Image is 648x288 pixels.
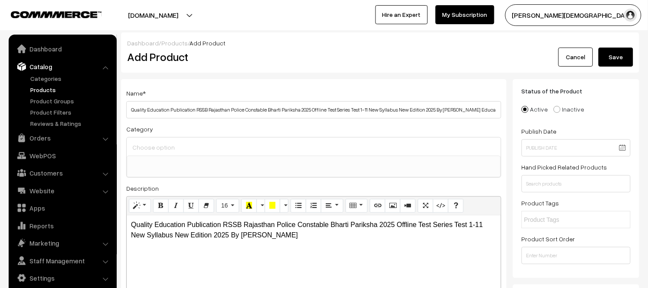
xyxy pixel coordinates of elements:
[522,198,559,208] label: Product Tags
[448,199,464,213] button: Help
[11,183,114,198] a: Website
[385,199,401,213] button: Picture
[522,163,607,172] label: Hand Picked Related Products
[127,38,633,48] div: / /
[370,199,385,213] button: Link (CTRL+K)
[131,220,497,240] p: Quality Education Publication RSSB Rajasthan Police Constable Bharti Pariksha 2025 Offline Test S...
[599,48,633,67] button: Save
[189,39,225,47] span: Add Product
[280,199,289,213] button: More Color
[11,11,102,18] img: COMMMERCE
[11,270,114,286] a: Settings
[126,101,501,118] input: Name
[306,199,321,213] button: Ordered list (CTRL+SHIFT+NUM8)
[346,199,368,213] button: Table
[183,199,199,213] button: Underline (CTRL+U)
[624,9,637,22] img: user
[98,4,209,26] button: [DOMAIN_NAME]
[505,4,642,26] button: [PERSON_NAME][DEMOGRAPHIC_DATA]
[199,199,214,213] button: Remove Font Style (CTRL+\)
[522,234,575,243] label: Product Sort Order
[161,39,188,47] a: Products
[11,9,87,19] a: COMMMERCE
[153,199,169,213] button: Bold (CTRL+B)
[28,119,114,128] a: Reviews & Ratings
[522,105,548,114] label: Active
[291,199,306,213] button: Unordered list (CTRL+SHIFT+NUM7)
[168,199,184,213] button: Italic (CTRL+I)
[28,108,114,117] a: Product Filters
[265,199,280,213] button: Background Color
[321,199,343,213] button: Paragraph
[11,235,114,251] a: Marketing
[522,127,557,136] label: Publish Date
[558,48,593,67] a: Cancel
[11,148,114,163] a: WebPOS
[522,247,631,264] input: Enter Number
[221,202,228,209] span: 16
[126,89,146,98] label: Name
[433,199,449,213] button: Code View
[11,218,114,234] a: Reports
[11,41,114,57] a: Dashboard
[524,215,600,224] input: Product Tags
[126,125,153,134] label: Category
[11,165,114,181] a: Customers
[418,199,433,213] button: Full Screen
[127,39,159,47] a: Dashboard
[11,130,114,146] a: Orders
[436,5,494,24] a: My Subscription
[257,199,265,213] button: More Color
[522,87,593,95] span: Status of the Product
[129,199,151,213] button: Style
[28,74,114,83] a: Categories
[11,253,114,269] a: Staff Management
[522,175,631,192] input: Search products
[554,105,584,114] label: Inactive
[28,96,114,106] a: Product Groups
[130,141,497,154] input: Choose option
[522,139,631,157] input: Publish Date
[11,200,114,216] a: Apps
[241,199,257,213] button: Recent Color
[216,199,239,213] button: Font Size
[126,184,159,193] label: Description
[127,50,504,64] h2: Add Product
[28,85,114,94] a: Products
[400,199,416,213] button: Video
[375,5,428,24] a: Hire an Expert
[11,59,114,74] a: Catalog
